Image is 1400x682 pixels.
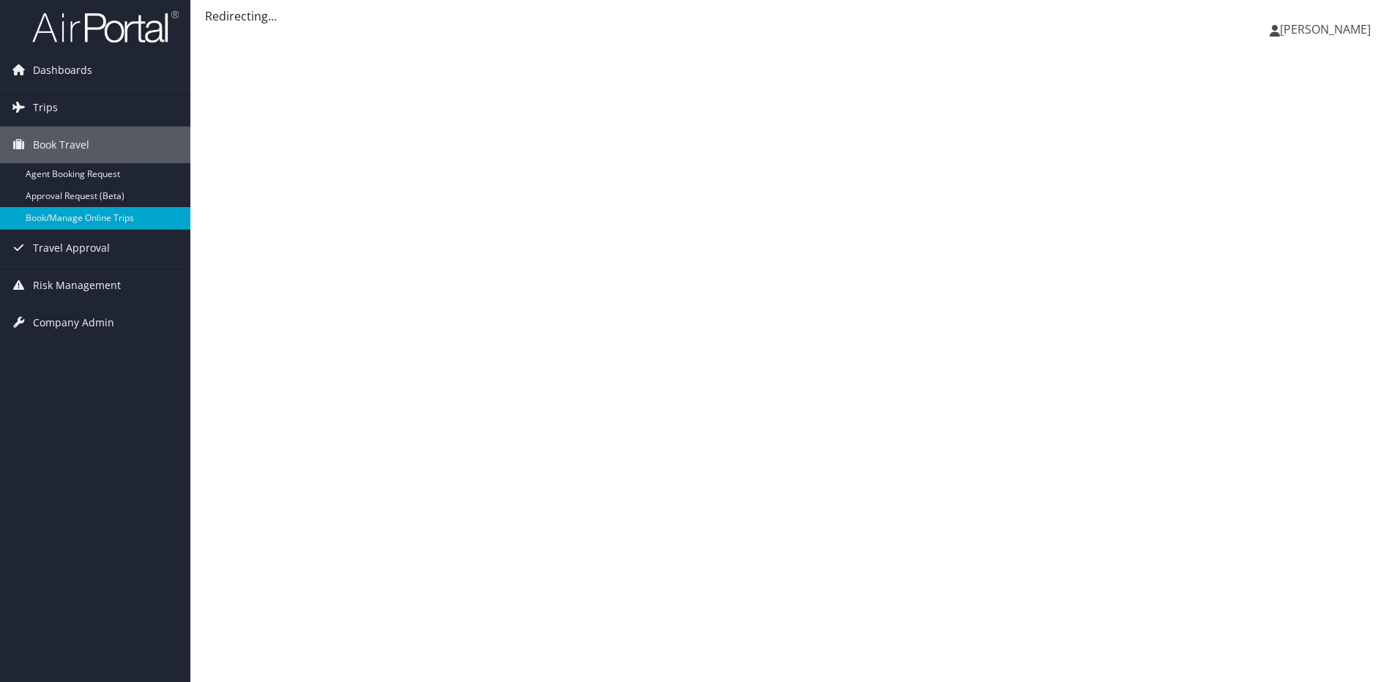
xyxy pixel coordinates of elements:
span: Travel Approval [33,230,110,266]
div: Redirecting... [205,7,1385,25]
span: Dashboards [33,52,92,89]
img: airportal-logo.png [32,10,179,44]
span: [PERSON_NAME] [1280,21,1371,37]
span: Book Travel [33,127,89,163]
span: Company Admin [33,304,114,341]
span: Risk Management [33,267,121,304]
span: Trips [33,89,58,126]
a: [PERSON_NAME] [1270,7,1385,51]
